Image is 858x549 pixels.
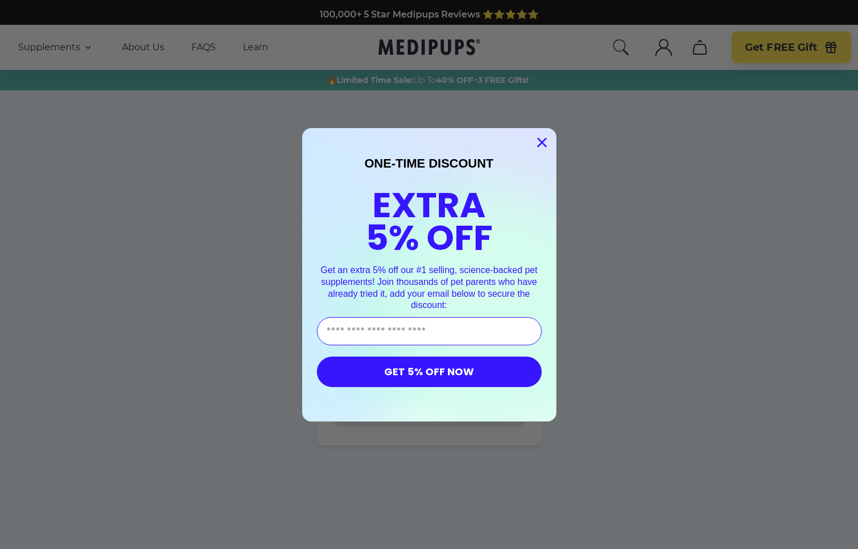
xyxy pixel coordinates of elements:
[364,156,494,170] span: ONE-TIME DISCOUNT
[372,181,486,230] span: EXTRA
[365,213,493,262] span: 5% OFF
[532,133,552,152] button: Close dialog
[317,357,542,387] button: GET 5% OFF NOW
[321,265,538,310] span: Get an extra 5% off our #1 selling, science-backed pet supplements! Join thousands of pet parents...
